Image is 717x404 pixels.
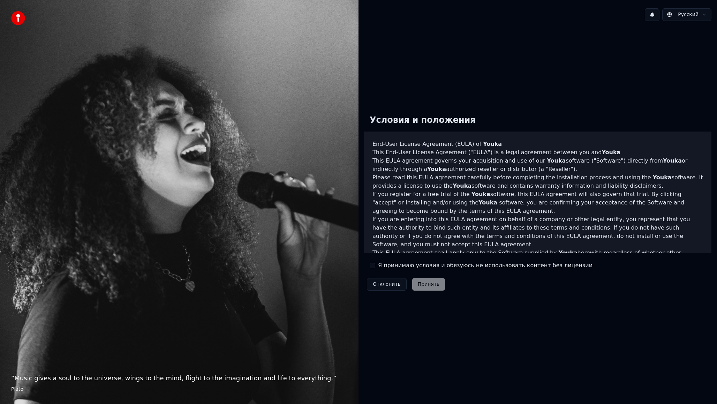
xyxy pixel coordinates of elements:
[478,199,497,206] span: Youka
[372,190,703,215] p: If you register for a free trial of the software, this EULA agreement will also govern that trial...
[372,249,703,282] p: This EULA agreement shall apply only to the Software supplied by herewith regardless of whether o...
[559,249,578,256] span: Youka
[483,141,502,147] span: Youka
[378,261,593,270] label: Я принимаю условия и обязуюсь не использовать контент без лицензии
[11,386,347,393] footer: Plato
[11,11,25,25] img: youka
[471,191,490,197] span: Youka
[372,157,703,173] p: This EULA agreement governs your acquisition and use of our software ("Software") directly from o...
[453,182,471,189] span: Youka
[663,157,682,164] span: Youka
[372,140,703,148] h3: End-User License Agreement (EULA) of
[547,157,566,164] span: Youka
[372,215,703,249] p: If you are entering into this EULA agreement on behalf of a company or other legal entity, you re...
[372,173,703,190] p: Please read this EULA agreement carefully before completing the installation process and using th...
[11,373,347,383] p: “ Music gives a soul to the universe, wings to the mind, flight to the imagination and life to ev...
[372,148,703,157] p: This End-User License Agreement ("EULA") is a legal agreement between you and
[653,174,672,181] span: Youka
[367,278,407,291] button: Отклонить
[427,166,446,172] span: Youka
[364,109,481,132] div: Условия и положения
[602,149,620,156] span: Youka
